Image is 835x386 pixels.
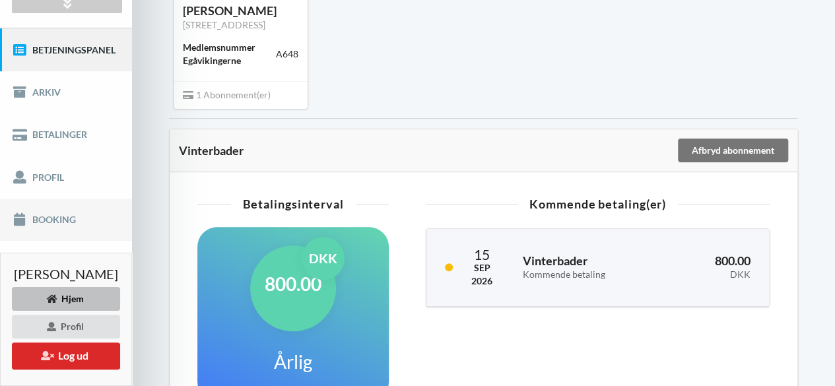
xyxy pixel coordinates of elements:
div: Kommende betaling [523,269,651,280]
div: Hjem [12,287,120,311]
div: Vinterbader [179,144,676,157]
span: 1 Abonnement(er) [183,89,271,100]
div: Kommende betaling(er) [426,198,770,210]
div: Medlemsnummer Egåvikingerne [183,41,276,67]
div: A648 [276,48,298,61]
h1: 800.00 [265,272,321,296]
div: DKK [302,237,345,280]
div: [PERSON_NAME] [183,3,298,18]
div: 15 [471,247,492,261]
h1: Årlig [274,350,312,373]
h3: 800.00 [669,253,751,280]
span: [PERSON_NAME] [14,267,118,280]
div: Profil [12,315,120,338]
div: DKK [669,269,751,280]
a: [STREET_ADDRESS] [183,19,265,30]
div: Afbryd abonnement [678,139,788,162]
button: Log ud [12,342,120,370]
h3: Vinterbader [523,253,651,280]
div: 2026 [471,274,492,288]
div: Sep [471,261,492,274]
div: Betalingsinterval [197,198,389,210]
